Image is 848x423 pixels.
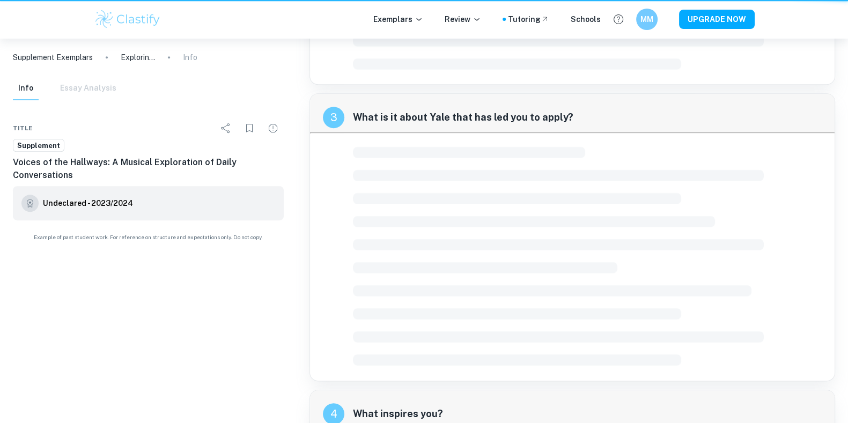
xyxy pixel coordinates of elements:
[508,13,549,25] a: Tutoring
[13,123,33,133] span: Title
[571,13,601,25] a: Schools
[636,9,658,30] button: MM
[445,13,481,25] p: Review
[640,13,653,25] h6: MM
[353,406,822,421] span: What inspires you?
[679,10,755,29] button: UPGRADE NOW
[215,117,237,139] div: Share
[262,117,284,139] div: Report issue
[323,107,344,128] div: recipe
[13,140,64,151] span: Supplement
[239,117,260,139] div: Bookmark
[121,51,155,63] p: Exploring Academic Interests: Chemistry, Women's Studies, and English
[13,233,284,241] span: Example of past student work. For reference on structure and expectations only. Do not copy.
[13,156,284,182] h6: Voices of the Hallways: A Musical Exploration of Daily Conversations
[94,9,162,30] img: Clastify logo
[353,110,822,125] span: What is it about Yale that has led you to apply?
[13,51,93,63] a: Supplement Exemplars
[43,195,133,212] a: Undeclared - 2023/2024
[609,10,628,28] button: Help and Feedback
[373,13,423,25] p: Exemplars
[13,139,64,152] a: Supplement
[13,77,39,100] button: Info
[183,51,197,63] p: Info
[43,197,133,209] h6: Undeclared - 2023/2024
